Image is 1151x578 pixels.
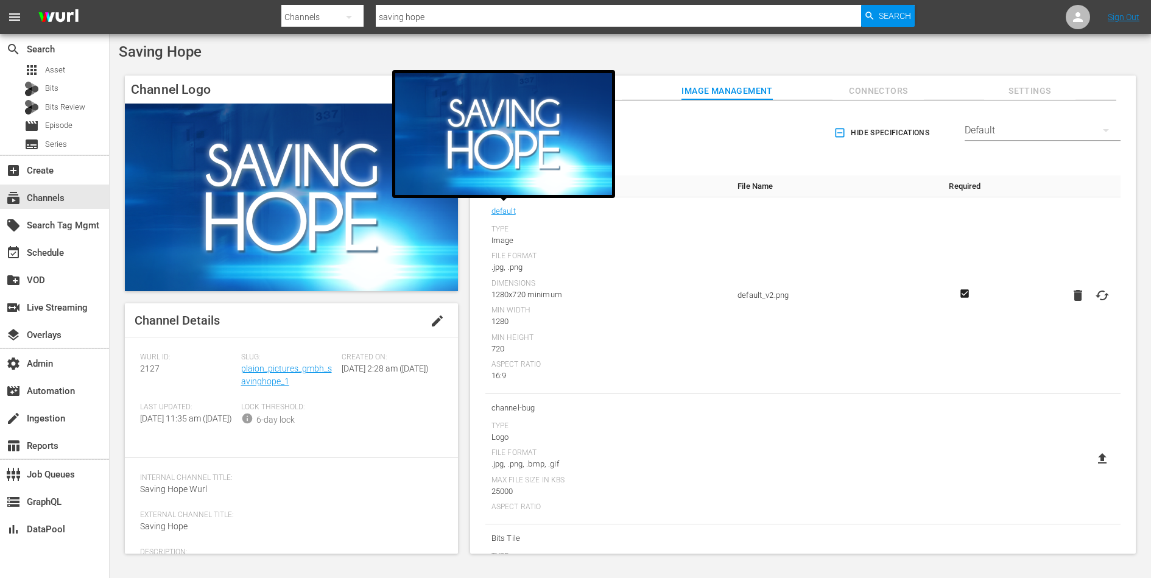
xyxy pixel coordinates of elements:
[24,119,39,133] span: Episode
[491,261,726,273] div: .jpg, .png
[24,63,39,77] span: Asset
[731,175,939,197] th: File Name
[6,356,21,371] span: Admin
[832,83,924,99] span: Connectors
[491,448,726,458] div: File Format
[6,328,21,342] span: Overlays
[491,370,726,382] div: 16:9
[491,289,726,301] div: 1280x720 minimum
[491,476,726,485] div: Max File Size In Kbs
[7,10,22,24] span: menu
[45,119,72,132] span: Episode
[241,412,253,425] span: info
[965,113,1121,147] div: Default
[125,76,458,104] h4: Channel Logo
[140,353,235,362] span: Wurl ID:
[6,384,21,398] span: Automation
[836,127,929,139] span: Hide Specifications
[241,364,332,386] a: plaion_pictures_gmbh_savinghope_1
[342,353,437,362] span: Created On:
[681,83,773,99] span: Image Management
[140,414,232,423] span: [DATE] 11:35 am ([DATE])
[491,252,726,261] div: File Format
[256,414,295,426] div: 6-day lock
[423,306,452,336] button: edit
[6,245,21,260] span: Schedule
[6,522,21,537] span: DataPool
[491,234,726,247] div: Image
[491,279,726,289] div: Dimensions
[957,288,972,299] svg: Required
[430,314,445,328] span: edit
[491,485,726,498] div: 25000
[241,403,336,412] span: Lock Threshold:
[140,473,437,483] span: Internal Channel Title:
[24,100,39,115] div: Bits Review
[6,411,21,426] span: Ingestion
[491,315,726,328] div: 1280
[6,163,21,178] span: Create
[491,458,726,470] div: .jpg, .png, .bmp, .gif
[125,104,458,291] img: Saving Hope
[939,175,991,197] th: Required
[6,42,21,57] span: Search
[45,64,65,76] span: Asset
[140,510,437,520] span: External Channel Title:
[6,218,21,233] span: Search Tag Mgmt
[984,83,1075,99] span: Settings
[45,82,58,94] span: Bits
[342,364,429,373] span: [DATE] 2:28 am ([DATE])
[491,203,516,219] a: default
[731,197,939,394] td: default_v2.png
[45,101,85,113] span: Bits Review
[491,225,726,234] div: Type
[140,548,437,557] span: Description:
[6,467,21,482] span: Job Queues
[491,552,726,562] div: Type
[45,138,67,150] span: Series
[140,484,207,494] span: Saving Hope Wurl
[29,3,88,32] img: ans4CAIJ8jUAAAAAAAAAAAAAAAAAAAAAAAAgQb4GAAAAAAAAAAAAAAAAAAAAAAAAJMjXAAAAAAAAAAAAAAAAAAAAAAAAgAT5G...
[1108,12,1139,22] a: Sign Out
[6,273,21,287] span: VOD
[24,137,39,152] span: Series
[491,343,726,355] div: 720
[135,313,220,328] span: Channel Details
[491,502,726,512] div: Aspect Ratio
[491,431,726,443] div: Logo
[6,439,21,453] span: Reports
[491,530,726,546] span: Bits Tile
[879,5,911,27] span: Search
[6,495,21,509] span: GraphQL
[491,400,726,416] span: channel-bug
[119,43,202,60] span: Saving Hope
[24,82,39,96] div: Bits
[140,364,160,373] span: 2127
[241,353,336,362] span: Slug:
[491,333,726,343] div: Min Height
[491,360,726,370] div: Aspect Ratio
[491,306,726,315] div: Min Width
[6,300,21,315] span: Live Streaming
[140,403,235,412] span: Last Updated:
[6,191,21,205] span: Channels
[491,421,726,431] div: Type
[831,116,934,150] button: Hide Specifications
[140,521,188,531] span: Saving Hope
[861,5,915,27] button: Search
